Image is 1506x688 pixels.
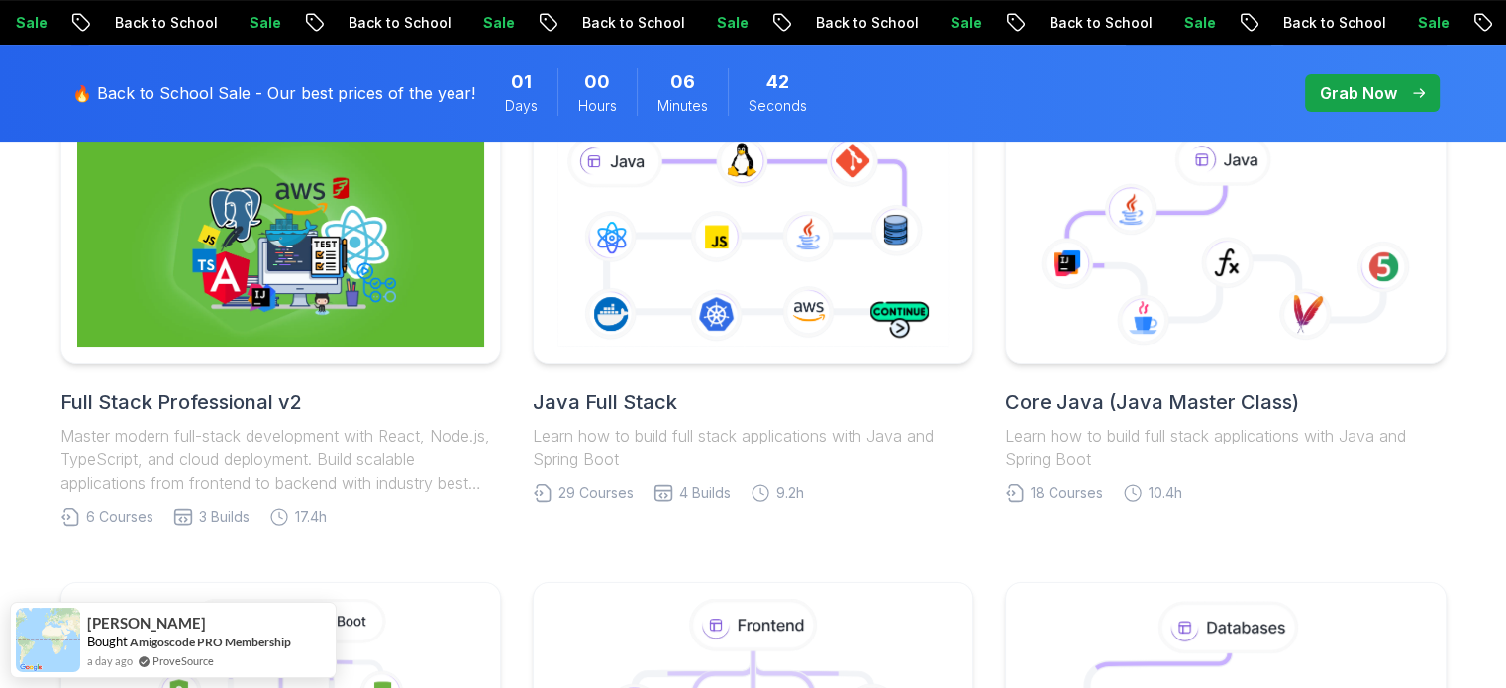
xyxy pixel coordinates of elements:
p: Back to School [99,13,234,33]
p: Master modern full-stack development with React, Node.js, TypeScript, and cloud deployment. Build... [60,424,501,495]
span: 3 Builds [199,507,250,527]
span: 17.4h [295,507,327,527]
p: Sale [234,13,297,33]
span: 29 Courses [558,483,634,503]
span: Seconds [749,96,807,116]
span: Bought [87,634,128,649]
span: Hours [578,96,617,116]
span: a day ago [87,652,133,669]
p: Back to School [1267,13,1402,33]
p: Back to School [333,13,467,33]
span: 0 Hours [584,68,610,96]
p: Sale [701,13,764,33]
span: [PERSON_NAME] [87,615,206,632]
p: Back to School [800,13,935,33]
span: 1 Days [511,68,532,96]
span: Minutes [657,96,708,116]
span: 18 Courses [1031,483,1103,503]
span: 9.2h [776,483,804,503]
img: provesource social proof notification image [16,608,80,672]
span: 6 Minutes [670,68,695,96]
a: Full Stack Professional v2Full Stack Professional v2Master modern full-stack development with Rea... [60,117,501,527]
p: Sale [1402,13,1465,33]
span: 10.4h [1149,483,1182,503]
p: Learn how to build full stack applications with Java and Spring Boot [533,424,973,471]
span: 4 Builds [679,483,731,503]
p: Sale [1168,13,1232,33]
p: Sale [467,13,531,33]
a: ProveSource [152,652,214,669]
p: Learn how to build full stack applications with Java and Spring Boot [1005,424,1446,471]
span: Days [505,96,538,116]
p: Back to School [1034,13,1168,33]
p: 🔥 Back to School Sale - Our best prices of the year! [72,81,475,105]
a: Amigoscode PRO Membership [130,635,291,649]
span: 6 Courses [86,507,153,527]
img: Full Stack Professional v2 [77,134,484,347]
h2: Full Stack Professional v2 [60,388,501,416]
h2: Core Java (Java Master Class) [1005,388,1446,416]
h2: Java Full Stack [533,388,973,416]
p: Sale [935,13,998,33]
a: Java Full StackLearn how to build full stack applications with Java and Spring Boot29 Courses4 Bu... [533,117,973,503]
span: 42 Seconds [766,68,789,96]
p: Grab Now [1320,81,1397,105]
a: Core Java (Java Master Class)Learn how to build full stack applications with Java and Spring Boot... [1005,117,1446,503]
p: Back to School [566,13,701,33]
